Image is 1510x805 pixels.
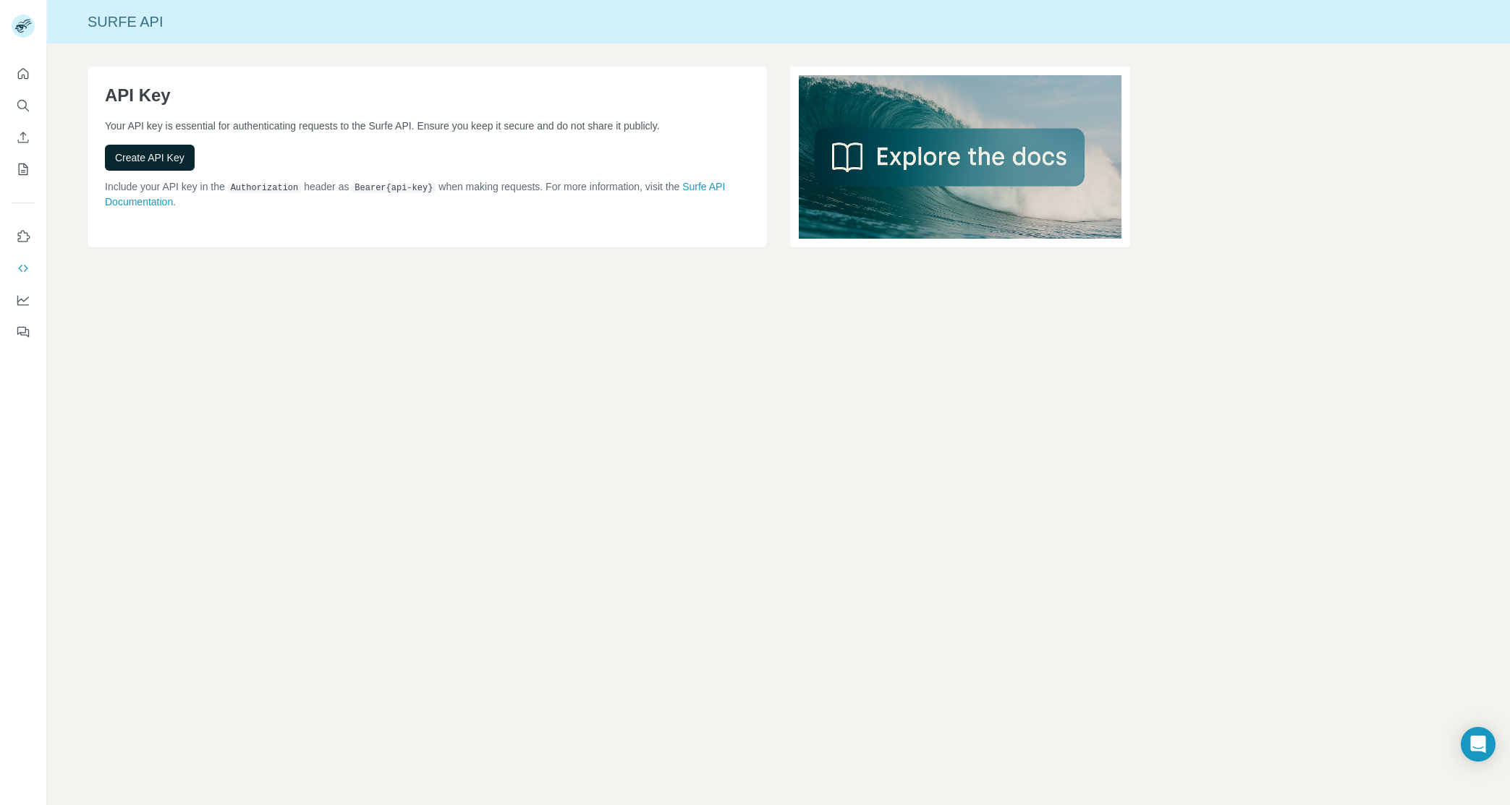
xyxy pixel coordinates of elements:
[12,93,35,119] button: Search
[105,179,750,209] p: Include your API key in the header as when making requests. For more information, visit the .
[105,145,195,171] button: Create API Key
[12,156,35,182] button: My lists
[115,150,184,165] span: Create API Key
[1461,727,1496,762] div: Open Intercom Messenger
[12,124,35,150] button: Enrich CSV
[12,287,35,313] button: Dashboard
[12,319,35,345] button: Feedback
[105,119,750,133] p: Your API key is essential for authenticating requests to the Surfe API. Ensure you keep it secure...
[47,12,1510,32] div: Surfe API
[352,183,436,193] code: Bearer {api-key}
[12,61,35,87] button: Quick start
[105,84,750,107] h1: API Key
[12,255,35,281] button: Use Surfe API
[12,223,35,250] button: Use Surfe on LinkedIn
[228,183,302,193] code: Authorization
